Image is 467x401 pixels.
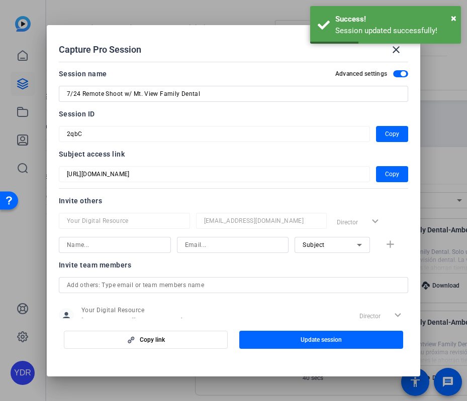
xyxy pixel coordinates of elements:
[59,259,408,271] div: Invite team members
[185,239,281,251] input: Email...
[335,25,453,37] div: Session updated successfully!
[59,195,408,207] div: Invite others
[335,14,453,25] div: Success!
[59,38,408,62] div: Capture Pro Session
[81,306,183,314] span: Your Digital Resource
[385,168,399,180] span: Copy
[67,88,400,100] input: Enter Session Name
[59,308,74,323] mat-icon: person
[59,108,408,120] div: Session ID
[59,68,107,80] div: Session name
[59,148,408,160] div: Subject access link
[451,11,456,26] button: Close
[376,126,408,142] button: Copy
[64,331,228,349] button: Copy link
[67,239,163,251] input: Name...
[67,279,400,291] input: Add others: Type email or team members name
[140,336,165,344] span: Copy link
[239,331,403,349] button: Update session
[301,336,342,344] span: Update session
[451,12,456,24] span: ×
[67,215,182,227] input: Name...
[335,70,387,78] h2: Advanced settings
[81,317,183,325] span: [EMAIL_ADDRESS][DOMAIN_NAME]
[390,44,402,56] mat-icon: close
[303,241,325,248] span: Subject
[204,215,319,227] input: Email...
[376,166,408,182] button: Copy
[67,168,362,180] input: Session OTP
[67,128,362,140] input: Session OTP
[385,128,399,140] span: Copy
